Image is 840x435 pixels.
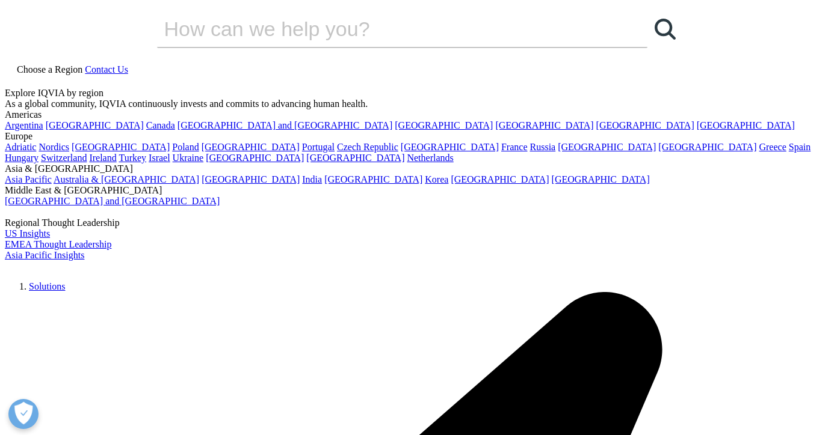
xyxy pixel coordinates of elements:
a: [GEOGRAPHIC_DATA] [72,142,170,152]
div: Explore IQVIA by region [5,88,835,99]
div: As a global community, IQVIA continuously invests and commits to advancing human health. [5,99,835,109]
a: [GEOGRAPHIC_DATA] [202,174,300,184]
a: [GEOGRAPHIC_DATA] [395,120,493,130]
a: US Insights [5,228,50,239]
a: [GEOGRAPHIC_DATA] [558,142,656,152]
a: Asia Pacific Insights [5,250,84,260]
svg: Search [655,19,676,40]
a: [GEOGRAPHIC_DATA] [658,142,756,152]
a: Nordics [39,142,69,152]
a: [GEOGRAPHIC_DATA] [596,120,694,130]
a: Contact Us [85,64,128,75]
a: Russia [530,142,556,152]
a: [GEOGRAPHIC_DATA] [401,142,499,152]
div: Americas [5,109,835,120]
a: Ireland [89,153,116,163]
a: France [501,142,528,152]
a: Switzerland [41,153,87,163]
a: Turkey [119,153,146,163]
a: [GEOGRAPHIC_DATA] and [GEOGRAPHIC_DATA] [178,120,392,130]
a: [GEOGRAPHIC_DATA] [324,174,422,184]
a: Australia & [GEOGRAPHIC_DATA] [54,174,199,184]
a: India [302,174,322,184]
a: [GEOGRAPHIC_DATA] [697,120,795,130]
a: Solutions [29,281,65,291]
a: Argentina [5,120,43,130]
a: Asia Pacific [5,174,52,184]
a: EMEA Thought Leadership [5,239,111,249]
a: [GEOGRAPHIC_DATA] and [GEOGRAPHIC_DATA] [5,196,220,206]
a: Hungary [5,153,39,163]
a: [GEOGRAPHIC_DATA] [495,120,593,130]
input: Search [157,11,613,47]
a: Greece [759,142,786,152]
a: [GEOGRAPHIC_DATA] [46,120,144,130]
a: Spain [789,142,811,152]
a: Ukraine [173,153,204,163]
a: Adriatic [5,142,36,152]
div: Middle East & [GEOGRAPHIC_DATA] [5,185,835,196]
a: [GEOGRAPHIC_DATA] [202,142,300,152]
a: Poland [172,142,199,152]
a: Israel [149,153,170,163]
a: [GEOGRAPHIC_DATA] [206,153,304,163]
div: Europe [5,131,835,142]
a: Netherlands [407,153,453,163]
a: [GEOGRAPHIC_DATA] [451,174,549,184]
a: Korea [425,174,448,184]
span: Choose a Region [17,64,82,75]
div: Regional Thought Leadership [5,218,835,228]
button: Open Preferences [8,399,39,429]
a: [GEOGRAPHIC_DATA] [306,153,404,163]
a: Search [647,11,684,47]
a: Canada [146,120,175,130]
a: Czech Republic [337,142,398,152]
a: [GEOGRAPHIC_DATA] [552,174,650,184]
a: Portugal [302,142,335,152]
div: Asia & [GEOGRAPHIC_DATA] [5,163,835,174]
